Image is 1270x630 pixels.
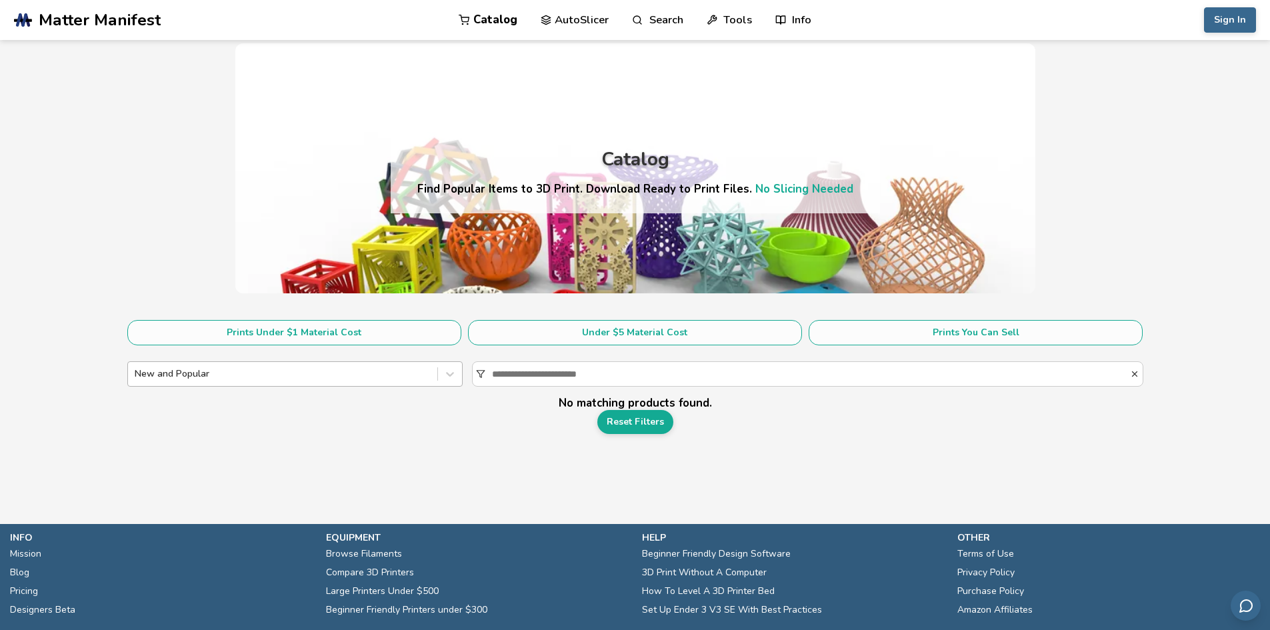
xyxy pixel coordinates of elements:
[10,601,75,619] a: Designers Beta
[601,149,669,170] div: Catalog
[957,545,1014,563] a: Terms of Use
[326,563,414,582] a: Compare 3D Printers
[957,563,1015,582] a: Privacy Policy
[957,582,1024,601] a: Purchase Policy
[10,582,38,601] a: Pricing
[39,11,161,29] span: Matter Manifest
[755,181,853,197] a: No Slicing Needed
[1204,7,1256,33] button: Sign In
[326,531,629,545] p: equipment
[417,181,853,197] h4: Find Popular Items to 3D Print. Download Ready to Print Files.
[642,563,767,582] a: 3D Print Without A Computer
[135,369,137,379] input: New and Popular
[642,545,791,563] a: Beginner Friendly Design Software
[1231,591,1261,621] button: Send feedback via email
[127,396,1143,410] p: No matching products found.
[642,531,945,545] p: help
[642,582,775,601] a: How To Level A 3D Printer Bed
[10,563,29,582] a: Blog
[127,320,461,345] button: Prints Under $1 Material Cost
[10,545,41,563] a: Mission
[326,582,439,601] a: Large Printers Under $500
[10,531,313,545] p: info
[326,545,402,563] a: Browse Filaments
[468,320,802,345] button: Under $5 Material Cost
[642,601,822,619] a: Set Up Ender 3 V3 SE With Best Practices
[809,320,1143,345] button: Prints You Can Sell
[326,601,487,619] a: Beginner Friendly Printers under $300
[957,601,1033,619] a: Amazon Affiliates
[957,531,1260,545] p: other
[597,410,673,434] a: Reset Filters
